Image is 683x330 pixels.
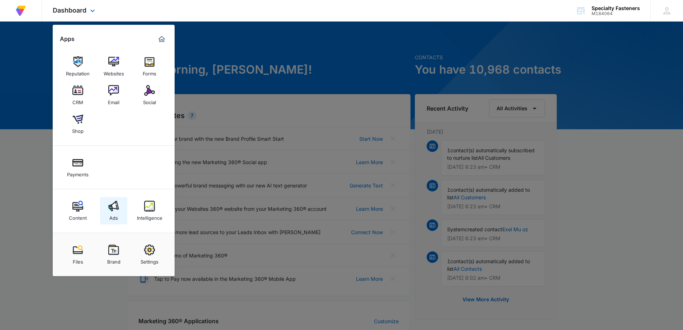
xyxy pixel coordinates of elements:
[100,82,127,109] a: Email
[136,197,163,224] a: Intelligence
[100,53,127,80] a: Websites
[136,53,163,80] a: Forms
[72,96,83,105] div: CRM
[64,241,91,268] a: Files
[64,110,91,138] a: Shop
[64,197,91,224] a: Content
[109,212,118,221] div: Ads
[143,96,156,105] div: Social
[592,11,640,16] div: account id
[64,154,91,181] a: Payments
[67,168,89,177] div: Payments
[64,82,91,109] a: CRM
[66,67,90,76] div: Reputation
[64,53,91,80] a: Reputation
[14,4,27,17] img: Volusion
[143,67,156,76] div: Forms
[592,5,640,11] div: account name
[107,255,120,265] div: Brand
[137,212,162,221] div: Intelligence
[53,6,86,14] span: Dashboard
[136,241,163,268] a: Settings
[69,212,87,221] div: Content
[60,36,75,42] h2: Apps
[108,96,119,105] div: Email
[136,82,163,109] a: Social
[72,125,84,134] div: Shop
[156,33,167,45] a: Marketing 360® Dashboard
[100,197,127,224] a: Ads
[104,67,124,76] div: Websites
[141,255,158,265] div: Settings
[100,241,127,268] a: Brand
[73,255,83,265] div: Files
